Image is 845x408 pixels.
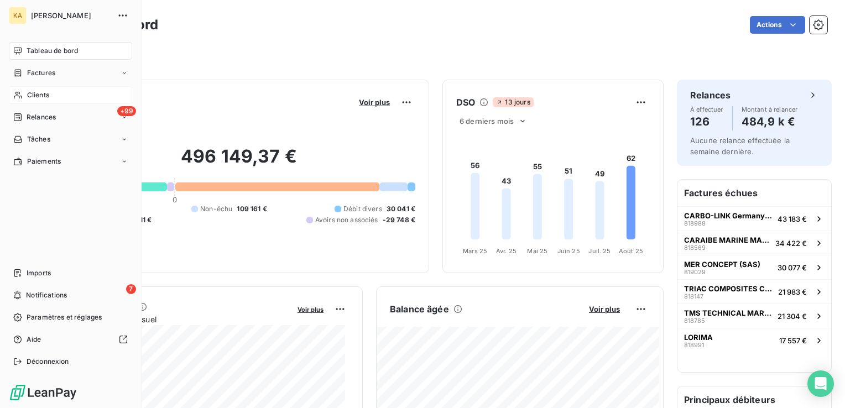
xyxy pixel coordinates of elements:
a: Paramètres et réglages [9,308,132,326]
span: Avoirs non associés [315,215,378,225]
button: Voir plus [294,304,327,314]
tspan: Juil. 25 [588,247,611,255]
span: À effectuer [690,106,723,113]
span: 30 077 € [778,263,807,272]
a: Paiements [9,153,132,170]
h4: 484,9 k € [742,113,798,130]
span: Aucune relance effectuée la semaine dernière. [690,136,790,156]
span: Voir plus [589,305,620,313]
span: Tableau de bord [27,46,78,56]
tspan: Juin 25 [557,247,580,255]
span: 43 183 € [778,215,807,223]
span: 818988 [684,220,706,227]
span: [PERSON_NAME] [31,11,111,20]
span: -29 748 € [383,215,415,225]
span: Voir plus [298,306,324,313]
h6: Factures échues [677,180,831,206]
span: Factures [27,68,55,78]
span: Paiements [27,156,61,166]
span: Chiffre d'affaires mensuel [62,313,290,325]
span: Imports [27,268,51,278]
span: 34 422 € [775,239,807,248]
span: Aide [27,334,41,344]
span: 818147 [684,293,703,300]
a: +99Relances [9,108,132,126]
span: Voir plus [359,98,390,107]
span: TMS TECHNICAL MARINE SUPPLIES [684,308,773,317]
button: CARAIBE MARINE MARTINIQUE81856934 422 € [677,231,831,255]
span: 818569 [684,244,706,251]
span: TRIAC COMPOSITES CO. LTD [684,284,774,293]
span: CARBO-LINK Germany GmbH [684,211,773,220]
span: 30 041 € [387,204,415,214]
span: Débit divers [343,204,382,214]
span: 819029 [684,269,706,275]
span: 0 [173,195,177,204]
h6: DSO [456,96,475,109]
span: Notifications [26,290,67,300]
tspan: Avr. 25 [496,247,517,255]
span: Paramètres et réglages [27,312,102,322]
button: TMS TECHNICAL MARINE SUPPLIES81878521 304 € [677,304,831,328]
img: Logo LeanPay [9,384,77,401]
tspan: Août 25 [619,247,643,255]
span: 21 304 € [778,312,807,321]
a: Imports [9,264,132,282]
span: 109 161 € [237,204,267,214]
h4: 126 [690,113,723,130]
div: KA [9,7,27,24]
tspan: Mars 25 [463,247,487,255]
div: Open Intercom Messenger [807,370,834,397]
span: 7 [126,284,136,294]
button: Actions [750,16,805,34]
button: TRIAC COMPOSITES CO. LTD81814721 983 € [677,279,831,304]
h2: 496 149,37 € [62,145,415,179]
span: CARAIBE MARINE MARTINIQUE [684,236,771,244]
span: 21 983 € [778,287,807,296]
span: Clients [27,90,49,100]
button: Voir plus [356,97,393,107]
h6: Balance âgée [390,302,449,316]
span: 13 jours [493,97,533,107]
span: 818991 [684,342,704,348]
a: Tâches [9,130,132,148]
span: Tâches [27,134,50,144]
button: LORIMA81899117 557 € [677,328,831,352]
span: 6 derniers mois [460,117,514,125]
span: 17 557 € [779,336,807,345]
a: Aide [9,331,132,348]
button: MER CONCEPT (SAS)81902930 077 € [677,255,831,279]
span: 818785 [684,317,705,324]
span: Montant à relancer [742,106,798,113]
a: Clients [9,86,132,104]
span: Relances [27,112,56,122]
h6: Relances [690,88,731,102]
span: Non-échu [200,204,232,214]
button: CARBO-LINK Germany GmbH81898843 183 € [677,206,831,231]
span: +99 [117,106,136,116]
a: Factures [9,64,132,82]
span: LORIMA [684,333,713,342]
span: Déconnexion [27,357,69,367]
button: Voir plus [586,304,623,314]
span: MER CONCEPT (SAS) [684,260,760,269]
a: Tableau de bord [9,42,132,60]
tspan: Mai 25 [527,247,547,255]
